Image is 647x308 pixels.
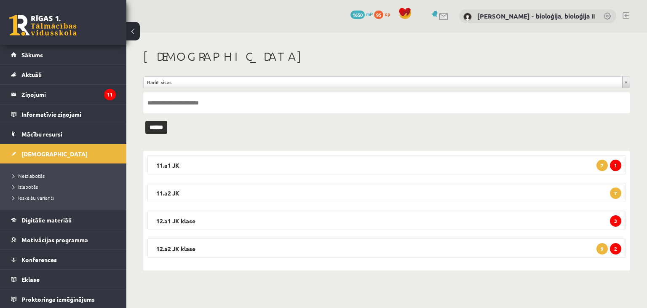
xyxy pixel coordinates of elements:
[11,45,116,64] a: Sākums
[13,194,118,201] a: Ieskaišu varianti
[147,211,626,230] legend: 12.a1 JK klase
[143,49,630,64] h1: [DEMOGRAPHIC_DATA]
[147,238,626,258] legend: 12.a2 JK klase
[13,172,118,179] a: Neizlabotās
[21,130,62,138] span: Mācību resursi
[11,124,116,144] a: Mācību resursi
[11,65,116,84] a: Aktuāli
[21,295,95,303] span: Proktoringa izmēģinājums
[366,11,373,17] span: mP
[147,77,619,88] span: Rādīt visas
[21,236,88,244] span: Motivācijas programma
[463,13,472,21] img: Elza Saulīte - bioloģija, bioloģija II
[11,270,116,289] a: Eklase
[385,11,390,17] span: xp
[147,155,626,174] legend: 11.a1 JK
[11,104,116,124] a: Informatīvie ziņojumi
[21,256,57,263] span: Konferences
[350,11,373,17] a: 1650 mP
[13,172,45,179] span: Neizlabotās
[104,89,116,100] i: 11
[13,183,118,190] a: Izlabotās
[596,160,608,171] span: 7
[11,230,116,249] a: Motivācijas programma
[350,11,365,19] span: 1650
[610,215,621,227] span: 3
[144,77,630,88] a: Rādīt visas
[13,194,54,201] span: Ieskaišu varianti
[21,276,40,283] span: Eklase
[21,51,43,59] span: Sākums
[21,150,88,158] span: [DEMOGRAPHIC_DATA]
[21,71,42,78] span: Aktuāli
[13,183,38,190] span: Izlabotās
[11,210,116,230] a: Digitālie materiāli
[11,144,116,163] a: [DEMOGRAPHIC_DATA]
[9,15,77,36] a: Rīgas 1. Tālmācības vidusskola
[374,11,383,19] span: 95
[596,243,608,254] span: 9
[477,12,595,20] a: [PERSON_NAME] - bioloģija, bioloģija II
[21,104,116,124] legend: Informatīvie ziņojumi
[610,160,621,171] span: 1
[11,85,116,104] a: Ziņojumi11
[610,243,621,254] span: 2
[21,85,116,104] legend: Ziņojumi
[610,187,621,199] span: 7
[11,250,116,269] a: Konferences
[374,11,394,17] a: 95 xp
[21,216,72,224] span: Digitālie materiāli
[147,183,626,202] legend: 11.a2 JK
